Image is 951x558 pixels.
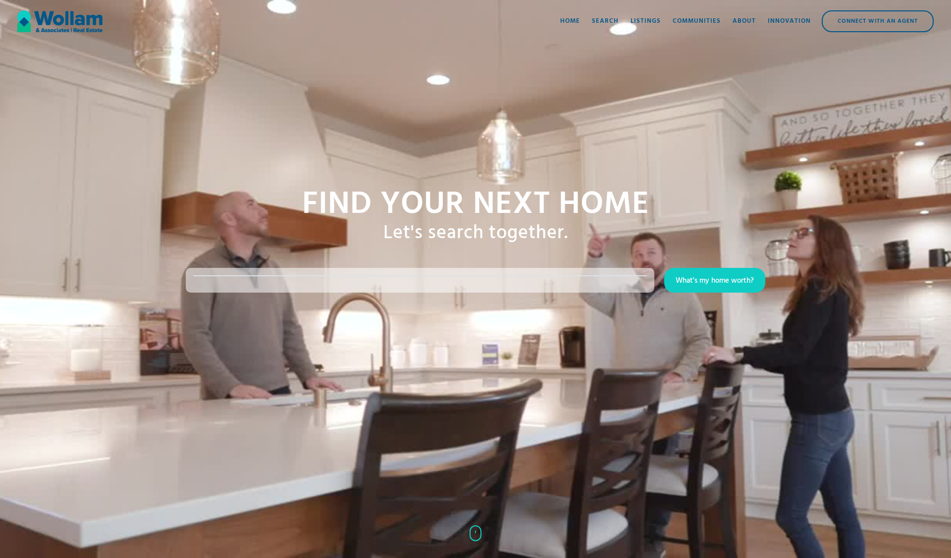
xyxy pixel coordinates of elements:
div: Communities [673,16,721,26]
a: home [17,6,103,36]
a: Communities [667,6,727,36]
a: Search [586,6,625,36]
div: Innovation [768,16,811,26]
div: Connect with an Agent [823,11,933,31]
h1: Let's search together. [383,222,568,245]
a: Innovation [762,6,817,36]
a: Home [554,6,586,36]
h1: Find your NExt home [302,188,649,222]
div: About [733,16,756,26]
a: Connect with an Agent [822,10,934,32]
a: Listings [625,6,667,36]
a: About [727,6,762,36]
a: What's my home worth? [664,268,765,293]
div: Home [560,16,580,26]
div: Search [592,16,619,26]
div: Listings [631,16,661,26]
